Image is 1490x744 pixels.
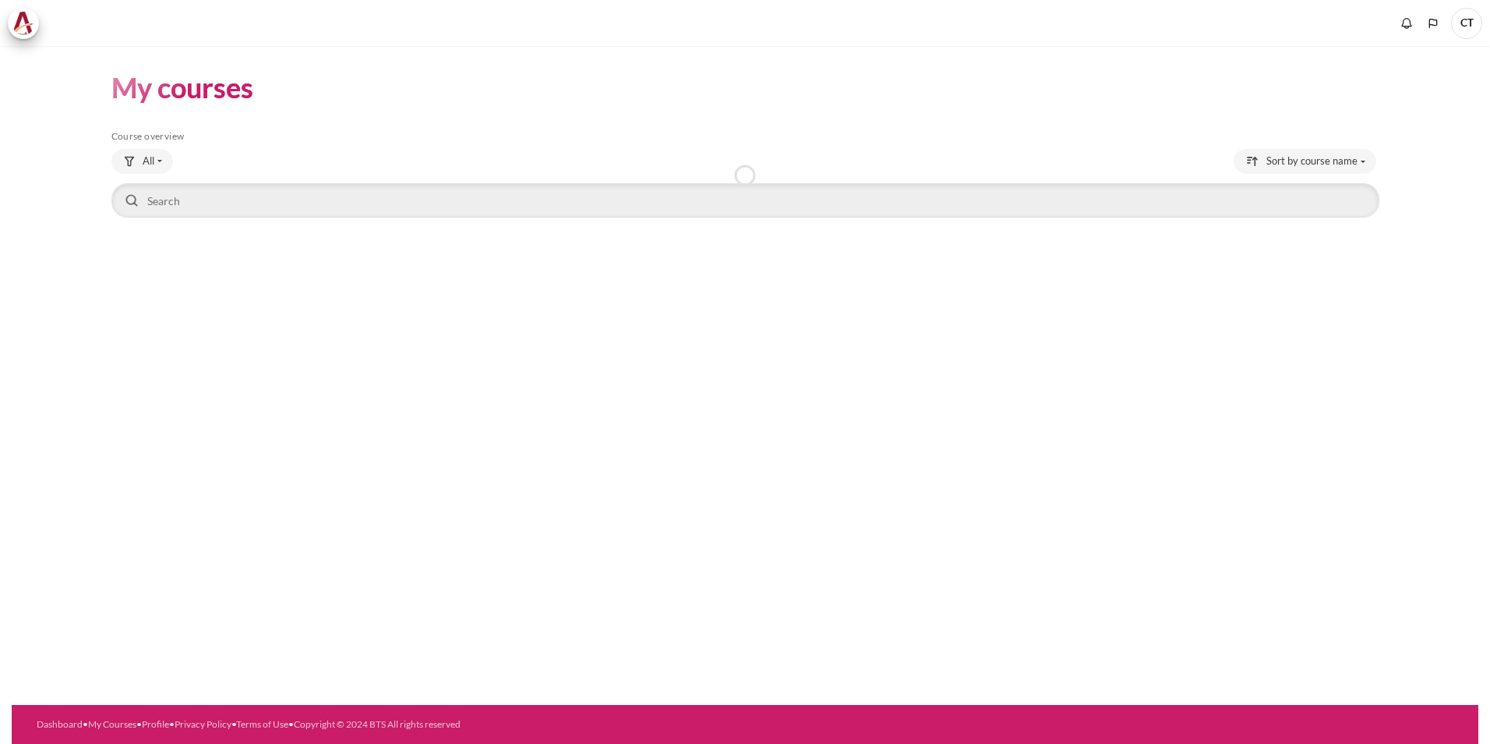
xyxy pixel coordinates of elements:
[111,130,1379,143] h5: Course overview
[1451,8,1482,39] a: User menu
[175,718,231,730] a: Privacy Policy
[236,718,288,730] a: Terms of Use
[1395,12,1418,35] div: Show notification window with no new notifications
[1266,154,1358,169] span: Sort by course name
[37,718,83,730] a: Dashboard
[111,149,173,174] button: Grouping drop-down menu
[88,718,136,730] a: My Courses
[12,46,1478,244] section: Content
[8,8,47,39] a: Architeck Architeck
[12,12,34,35] img: Architeck
[111,183,1379,218] input: Search
[111,69,253,106] h1: My courses
[1234,149,1376,174] button: Sorting drop-down menu
[111,149,1379,221] div: Course overview controls
[143,154,154,169] span: All
[1421,12,1445,35] button: Languages
[142,718,169,730] a: Profile
[37,717,832,732] div: • • • • •
[1451,8,1482,39] span: CT
[294,718,461,730] a: Copyright © 2024 BTS All rights reserved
